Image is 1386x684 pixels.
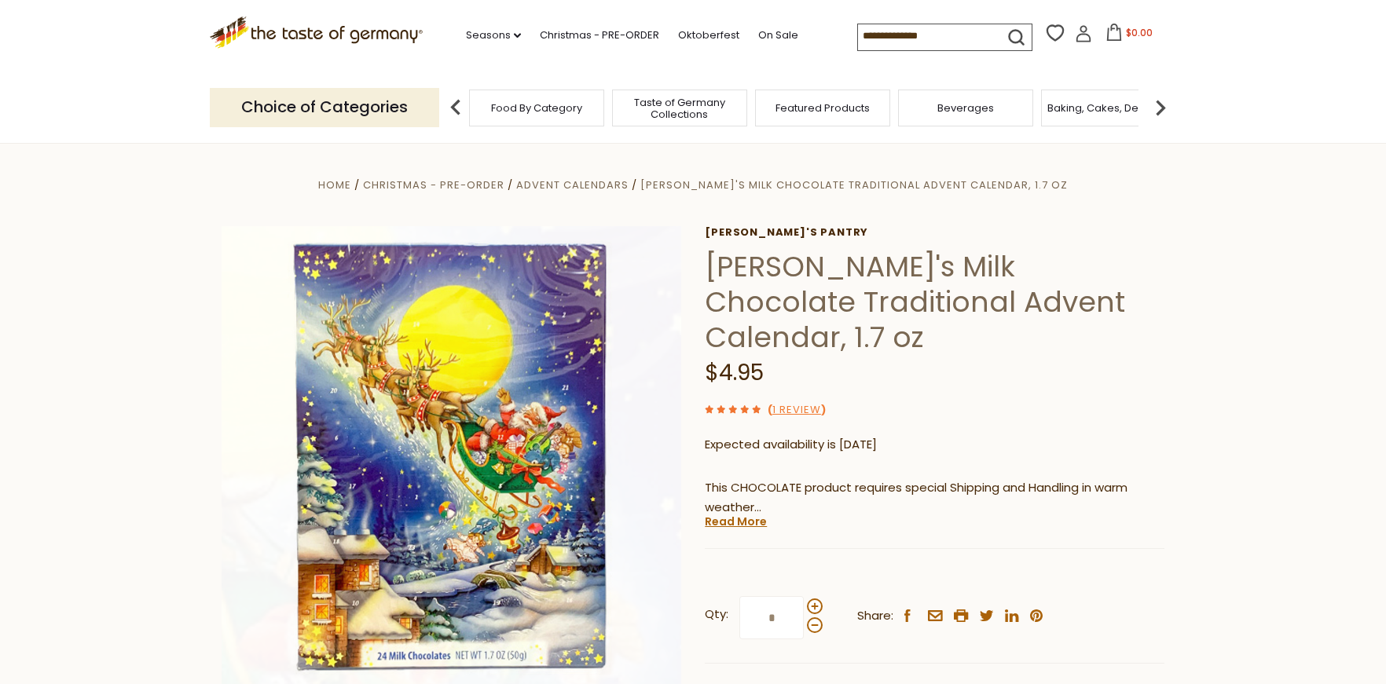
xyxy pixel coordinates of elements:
[1095,24,1162,47] button: $0.00
[1126,26,1153,39] span: $0.00
[540,27,659,44] a: Christmas - PRE-ORDER
[491,102,582,114] a: Food By Category
[772,402,821,419] a: 1 Review
[705,478,1164,518] p: This CHOCOLATE product requires special Shipping and Handling in warm weather
[857,606,893,626] span: Share:
[937,102,994,114] a: Beverages
[758,27,798,44] a: On Sale
[640,177,1068,192] a: [PERSON_NAME]'s Milk Chocolate Traditional Advent Calendar, 1.7 oz
[466,27,521,44] a: Seasons
[678,27,739,44] a: Oktoberfest
[739,596,804,639] input: Qty:
[516,177,629,192] a: Advent Calendars
[363,177,504,192] a: Christmas - PRE-ORDER
[705,249,1164,355] h1: [PERSON_NAME]'s Milk Chocolate Traditional Advent Calendar, 1.7 oz
[705,226,1164,239] a: [PERSON_NAME]'s Pantry
[318,177,351,192] a: Home
[1145,92,1176,123] img: next arrow
[768,402,826,417] span: ( )
[705,605,728,624] strong: Qty:
[705,435,1164,455] p: Expected availability is [DATE]
[210,88,439,126] p: Choice of Categories
[617,97,742,120] a: Taste of Germany Collections
[440,92,471,123] img: previous arrow
[705,357,764,388] span: $4.95
[1047,102,1169,114] a: Baking, Cakes, Desserts
[775,102,870,114] a: Featured Products
[705,514,767,529] a: Read More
